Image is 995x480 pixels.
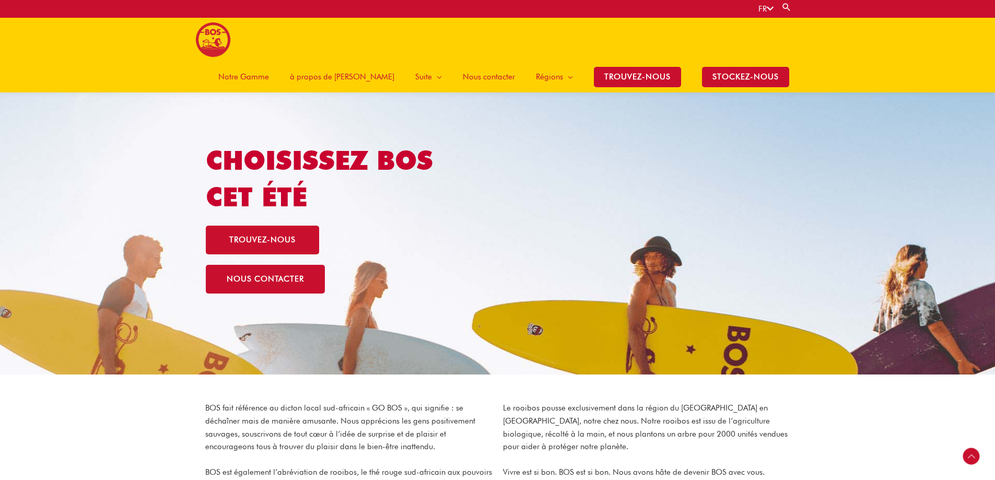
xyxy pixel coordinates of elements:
[290,61,394,92] span: à propos de [PERSON_NAME]
[463,61,515,92] span: Nous contacter
[279,61,405,92] a: à propos de [PERSON_NAME]
[195,22,231,57] img: BOS logo finals-200px
[206,265,325,294] a: nous contacter
[525,61,583,92] a: Régions
[206,142,470,215] h1: Choisissez BOS cet été
[218,61,269,92] span: Notre Gamme
[692,61,800,92] a: stockez-nous
[415,61,432,92] span: Suite
[503,402,790,453] p: Le rooibos pousse exclusivement dans la région du [GEOGRAPHIC_DATA] en [GEOGRAPHIC_DATA], notre c...
[781,2,792,12] a: Search button
[405,61,452,92] a: Suite
[583,61,692,92] a: TROUVEZ-NOUS
[702,67,789,87] span: stockez-nous
[758,4,774,14] a: FR
[503,467,765,477] span: Vivre est si bon. BOS est si bon. Nous avons hâte de devenir BOS avec vous.
[536,61,563,92] span: Régions
[452,61,525,92] a: Nous contacter
[594,67,681,87] span: TROUVEZ-NOUS
[205,402,493,453] p: BOS fait référence au dicton local sud-africain « GO BOS », qui signifie : se déchaîner mais de m...
[229,236,296,244] span: trouvez-nous
[206,226,319,254] a: trouvez-nous
[200,61,800,92] nav: Site Navigation
[208,61,279,92] a: Notre Gamme
[227,275,304,283] span: nous contacter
